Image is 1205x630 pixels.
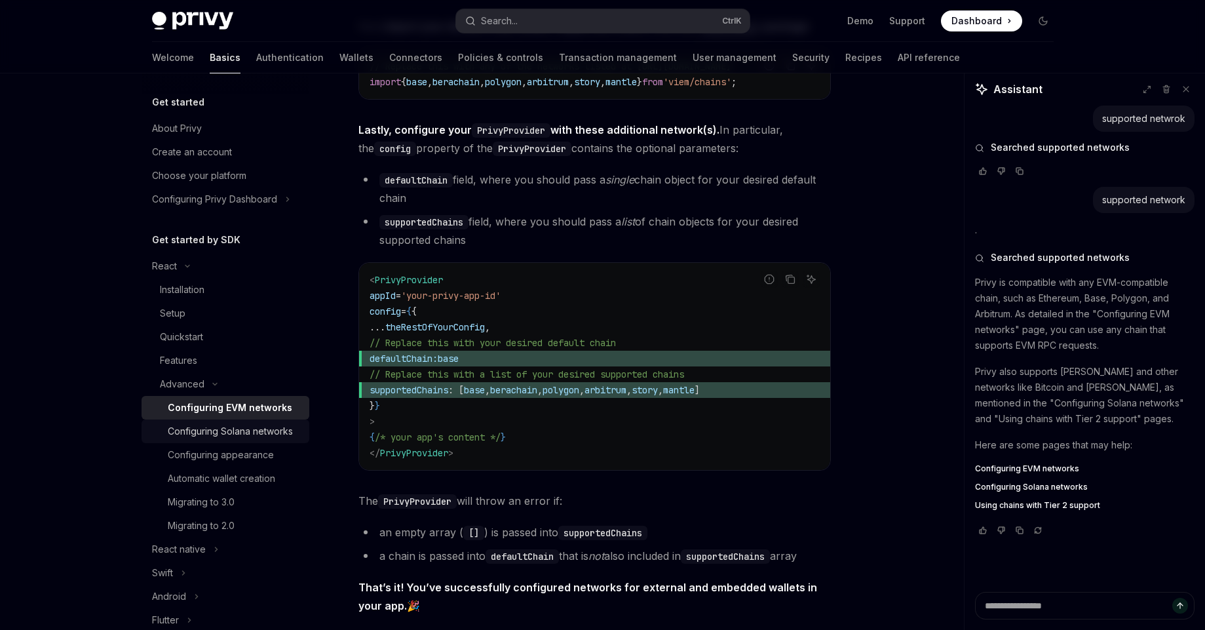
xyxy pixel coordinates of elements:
div: React [152,258,177,274]
span: } [501,431,506,443]
span: polygon [485,76,522,88]
li: field, where you should pass a chain object for your desired default chain [358,170,831,207]
div: React native [152,541,206,557]
a: Dashboard [941,10,1022,31]
button: Toggle Advanced section [142,372,309,396]
a: Migrating to 3.0 [142,490,309,514]
div: Configuring Privy Dashboard [152,191,277,207]
span: , [485,384,490,396]
div: Quickstart [160,329,203,345]
button: Searched supported networks [975,251,1195,264]
span: // Replace this with your desired default chain [370,337,616,349]
div: Android [152,589,186,604]
span: polygon [543,384,579,396]
button: Report incorrect code [761,271,778,288]
span: base [406,76,427,88]
a: Configuring appearance [142,443,309,467]
a: API reference [898,42,960,73]
em: list [621,215,635,228]
span: = [401,305,406,317]
a: Connectors [389,42,442,73]
p: Privy also supports [PERSON_NAME] and other networks like Bitcoin and [PERSON_NAME], as mentioned... [975,364,1195,427]
span: berachain [490,384,537,396]
button: Send message [1172,598,1188,614]
span: story [574,76,600,88]
span: config [370,305,401,317]
span: < [370,274,375,286]
button: Vote that response was not good [993,165,1009,178]
div: Automatic wallet creation [168,471,275,486]
code: defaultChain [379,173,453,187]
div: Configuring EVM networks [168,400,292,416]
span: Using chains with Tier 2 support [975,500,1100,511]
a: Authentication [256,42,324,73]
li: an empty array ( ) is passed into [358,523,831,541]
span: PrivyProvider [375,274,443,286]
span: 'viem/chains' [663,76,731,88]
span: > [448,447,453,459]
span: , [537,384,543,396]
code: config [374,142,416,156]
button: Toggle Android section [142,585,309,608]
div: Configuring Solana networks [168,423,293,439]
span: , [522,76,527,88]
span: : [ [448,384,464,396]
a: Configuring EVM networks [142,396,309,420]
span: arbitrum [584,384,626,396]
div: About Privy [152,121,202,136]
a: Configuring Solana networks [975,482,1195,492]
button: Reload last chat [1030,524,1046,537]
a: Support [889,14,925,28]
button: Copy chat response [1012,524,1027,537]
code: PrivyProvider [378,494,457,509]
span: Searched supported networks [991,141,1130,154]
a: Choose your platform [142,164,309,187]
span: Dashboard [951,14,1002,28]
em: single [605,173,634,186]
div: Setup [160,305,185,321]
span: Searched supported networks [991,251,1130,264]
code: supportedChains [379,215,469,229]
li: field, where you should pass a of chain objects for your desired supported chains [358,212,831,249]
a: Migrating to 2.0 [142,514,309,538]
span: { [370,431,375,443]
img: dark logo [152,12,233,30]
li: a chain is passed into that is also included in array [358,547,831,565]
span: { [406,305,411,317]
a: Transaction management [559,42,677,73]
div: Advanced [160,376,204,392]
span: In particular, the property of the contains the optional parameters: [358,121,831,157]
h5: Get started by SDK [152,232,240,248]
a: Configuring EVM networks [975,463,1195,474]
code: [] [463,526,484,540]
span: , [427,76,432,88]
a: Quickstart [142,325,309,349]
span: 🎉 [358,578,831,615]
a: Installation [142,278,309,302]
a: Welcome [152,42,194,73]
span: = [396,290,401,302]
div: Create an account [152,144,232,160]
em: not [588,549,604,562]
div: Migrating to 3.0 [168,494,235,510]
span: supportedChains [370,384,448,396]
div: Configuring appearance [168,447,274,463]
span: ; [731,76,736,88]
span: , [626,384,632,396]
button: Toggle dark mode [1033,10,1054,31]
span: /* your app's content */ [375,431,501,443]
textarea: Ask a question... [975,592,1195,620]
button: Toggle React section [142,254,309,278]
span: arbitrum [527,76,569,88]
span: appId [370,290,396,302]
span: , [658,384,663,396]
span: import [370,76,401,88]
span: } [370,400,375,412]
a: Wallets [339,42,373,73]
span: base [438,353,459,364]
code: supportedChains [681,549,770,564]
span: Ctrl K [722,16,742,26]
code: supportedChains [558,526,647,540]
a: Setup [142,302,309,325]
span: from [642,76,663,88]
